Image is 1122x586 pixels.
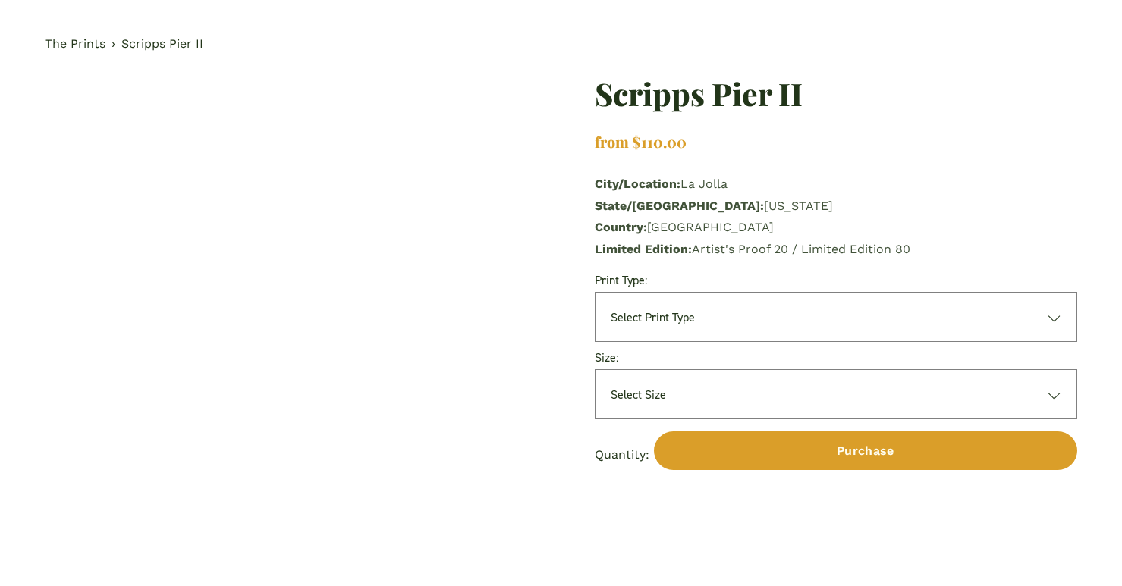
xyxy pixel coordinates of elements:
[595,350,1077,365] div: Size:
[837,443,894,458] span: Purchase
[595,174,1077,261] p: La Jolla [US_STATE] [GEOGRAPHIC_DATA] Artist's Proof 20 / Limited Edition 80
[112,33,115,55] span: ›
[595,72,1077,115] h1: Scripps Pier II
[595,242,692,256] strong: Limited Edition:
[121,33,203,55] a: Scripps Pier II
[595,177,680,191] strong: City/Location:
[595,444,649,466] label: Quantity:
[654,431,1077,470] button: Purchase
[595,220,647,234] strong: Country:
[595,273,1077,287] div: Print Type:
[595,132,1077,152] div: from $110.00
[595,199,764,213] strong: State/[GEOGRAPHIC_DATA]:
[45,33,105,55] a: The Prints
